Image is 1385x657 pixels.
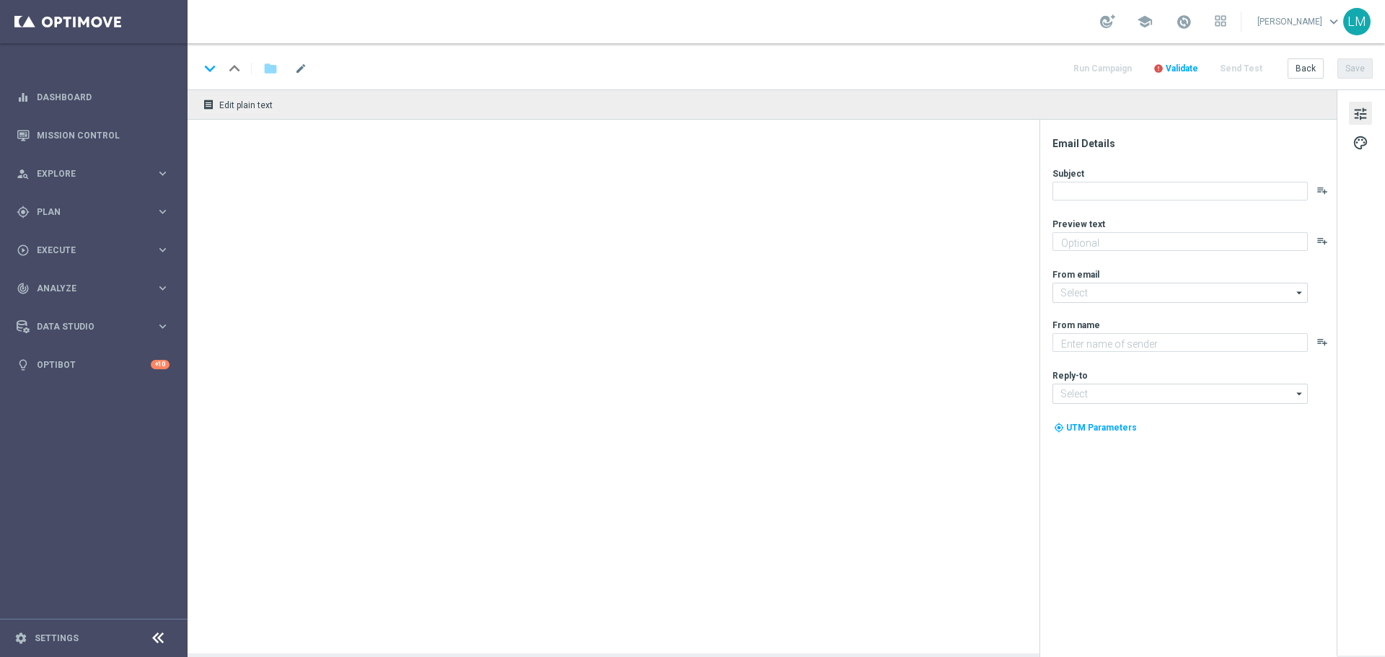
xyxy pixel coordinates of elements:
[1316,336,1328,348] button: playlist_add
[1151,59,1200,79] button: error Validate
[17,206,30,219] i: gps_fixed
[199,95,279,114] button: receipt Edit plain text
[37,322,156,331] span: Data Studio
[156,281,170,295] i: keyboard_arrow_right
[1052,269,1099,281] label: From email
[1353,133,1368,152] span: palette
[203,99,214,110] i: receipt
[17,282,156,295] div: Analyze
[156,243,170,257] i: keyboard_arrow_right
[17,78,170,116] div: Dashboard
[1153,63,1164,74] i: error
[14,632,27,645] i: settings
[219,100,273,110] span: Edit plain text
[17,320,156,333] div: Data Studio
[1349,102,1372,125] button: tune
[17,91,30,104] i: equalizer
[1293,283,1307,302] i: arrow_drop_down
[1054,423,1064,433] i: my_location
[37,116,170,154] a: Mission Control
[1052,137,1335,150] div: Email Details
[1326,14,1342,30] span: keyboard_arrow_down
[1052,319,1100,331] label: From name
[1052,283,1308,303] input: Select
[16,283,170,294] button: track_changes Analyze keyboard_arrow_right
[17,358,30,371] i: lightbulb
[17,116,170,154] div: Mission Control
[1293,384,1307,403] i: arrow_drop_down
[37,78,170,116] a: Dashboard
[17,206,156,219] div: Plan
[1353,105,1368,123] span: tune
[1166,63,1198,74] span: Validate
[37,246,156,255] span: Execute
[1256,11,1343,32] a: [PERSON_NAME]keyboard_arrow_down
[1349,131,1372,154] button: palette
[37,208,156,216] span: Plan
[199,58,221,79] i: keyboard_arrow_down
[1288,58,1324,79] button: Back
[37,169,156,178] span: Explore
[17,167,30,180] i: person_search
[1137,14,1153,30] span: school
[1052,219,1105,230] label: Preview text
[17,167,156,180] div: Explore
[294,62,307,75] span: mode_edit
[16,92,170,103] button: equalizer Dashboard
[151,360,170,369] div: +10
[17,282,30,295] i: track_changes
[16,359,170,371] button: lightbulb Optibot +10
[1052,370,1088,382] label: Reply-to
[1316,185,1328,196] button: playlist_add
[262,57,279,80] button: folder
[16,206,170,218] button: gps_fixed Plan keyboard_arrow_right
[1052,384,1308,404] input: Select
[17,244,30,257] i: play_circle_outline
[16,244,170,256] button: play_circle_outline Execute keyboard_arrow_right
[1052,168,1084,180] label: Subject
[263,60,278,77] i: folder
[1052,420,1138,436] button: my_location UTM Parameters
[16,130,170,141] button: Mission Control
[156,319,170,333] i: keyboard_arrow_right
[37,284,156,293] span: Analyze
[17,244,156,257] div: Execute
[1337,58,1373,79] button: Save
[16,168,170,180] button: person_search Explore keyboard_arrow_right
[37,345,151,384] a: Optibot
[35,634,79,643] a: Settings
[1316,235,1328,247] button: playlist_add
[156,167,170,180] i: keyboard_arrow_right
[16,321,170,332] button: Data Studio keyboard_arrow_right
[17,345,170,384] div: Optibot
[1343,8,1371,35] div: LM
[156,205,170,219] i: keyboard_arrow_right
[1066,423,1137,433] span: UTM Parameters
